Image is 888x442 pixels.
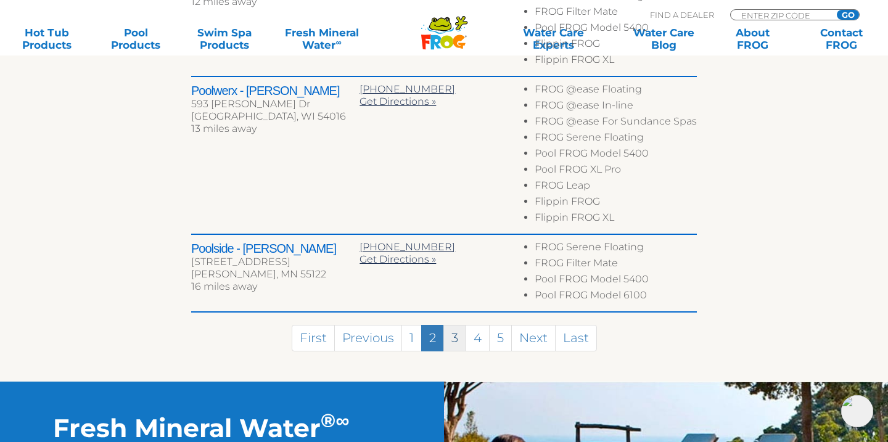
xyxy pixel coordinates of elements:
li: FROG Filter Mate [535,257,697,273]
h2: Poolwerx - [PERSON_NAME] [191,83,360,98]
a: First [292,325,335,351]
li: Flippin FROG [535,38,697,54]
input: Zip Code Form [740,10,823,20]
sup: ∞ [335,409,349,432]
li: FROG Filter Mate [535,6,697,22]
a: AboutFROG [718,27,787,51]
li: Flippin FROG [535,195,697,211]
li: FROG Leap [535,179,697,195]
a: [PHONE_NUMBER] [360,241,455,253]
li: Flippin FROG XL [535,54,697,70]
a: Swim SpaProducts [190,27,259,51]
li: Pool FROG Model 5400 [535,273,697,289]
li: Pool FROG Model 5400 [535,147,697,163]
a: Get Directions » [360,253,436,265]
a: PoolProducts [101,27,170,51]
a: 2 [421,325,444,351]
div: [PERSON_NAME], MN 55122 [191,268,360,280]
a: ContactFROG [807,27,876,51]
a: Get Directions » [360,96,436,107]
a: Last [555,325,597,351]
span: 16 miles away [191,280,257,292]
li: FROG @ease Floating [535,83,697,99]
div: [STREET_ADDRESS] [191,256,360,268]
a: Next [511,325,556,351]
li: FROG Serene Floating [535,131,697,147]
li: FROG Serene Floating [535,241,697,257]
li: Flippin FROG XL [535,211,697,227]
a: 4 [466,325,490,351]
li: FROG @ease For Sundance Spas [535,115,697,131]
div: [GEOGRAPHIC_DATA], WI 54016 [191,110,360,123]
li: Pool FROG Model 5400 [535,22,697,38]
li: Pool FROG Model 6100 [535,289,697,305]
div: 593 [PERSON_NAME] Dr [191,98,360,110]
img: openIcon [841,395,873,427]
a: 1 [401,325,422,351]
sup: ® [321,409,335,432]
h2: Poolside - [PERSON_NAME] [191,241,360,256]
a: 3 [443,325,466,351]
input: GO [837,10,859,20]
li: Pool FROG XL Pro [535,163,697,179]
a: Previous [334,325,402,351]
span: 13 miles away [191,123,257,134]
a: Hot TubProducts [12,27,81,51]
li: FROG @ease In-line [535,99,697,115]
a: [PHONE_NUMBER] [360,83,455,95]
a: 5 [489,325,512,351]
